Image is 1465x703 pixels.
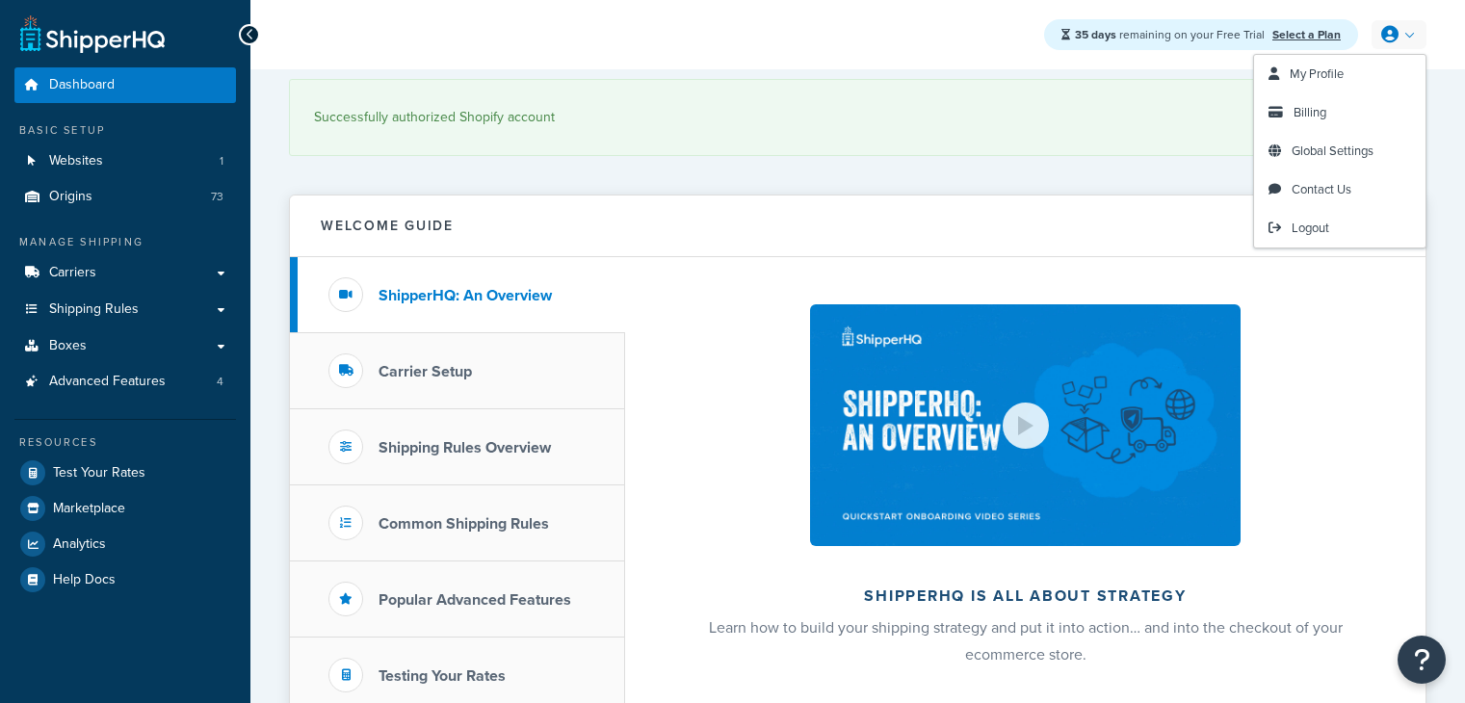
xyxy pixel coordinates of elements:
a: Carriers [14,255,236,291]
a: Dashboard [14,67,236,103]
span: My Profile [1290,65,1344,83]
span: Websites [49,153,103,169]
span: Help Docs [53,572,116,588]
h3: Common Shipping Rules [379,515,549,533]
span: Learn how to build your shipping strategy and put it into action… and into the checkout of your e... [709,616,1343,665]
a: Select a Plan [1272,26,1341,43]
a: Advanced Features4 [14,364,236,400]
a: My Profile [1254,55,1426,93]
button: Welcome Guide [290,195,1426,257]
h3: Popular Advanced Features [379,591,571,609]
span: Billing [1294,103,1326,121]
a: Boxes [14,328,236,364]
a: Origins73 [14,179,236,215]
a: Logout [1254,209,1426,247]
a: Contact Us [1254,170,1426,209]
span: Logout [1292,219,1329,237]
h2: ShipperHQ is all about strategy [676,587,1374,605]
h3: Carrier Setup [379,363,472,380]
img: ShipperHQ is all about strategy [810,304,1240,546]
a: Shipping Rules [14,292,236,327]
h2: Welcome Guide [321,219,454,233]
a: Websites1 [14,143,236,179]
a: Test Your Rates [14,456,236,490]
span: Boxes [49,338,87,354]
a: Marketplace [14,491,236,526]
span: 4 [217,374,223,390]
li: Advanced Features [14,364,236,400]
span: Advanced Features [49,374,166,390]
span: Marketplace [53,501,125,517]
div: Basic Setup [14,122,236,139]
a: Help Docs [14,562,236,597]
h3: ShipperHQ: An Overview [379,287,552,304]
span: Test Your Rates [53,465,145,482]
div: Resources [14,434,236,451]
li: Websites [14,143,236,179]
span: Dashboard [49,77,115,93]
li: Origins [14,179,236,215]
h3: Testing Your Rates [379,667,506,685]
strong: 35 days [1075,26,1116,43]
div: Successfully authorized Shopify account [314,104,1401,131]
h3: Shipping Rules Overview [379,439,551,456]
button: Open Resource Center [1398,636,1446,684]
span: Contact Us [1292,180,1351,198]
a: Global Settings [1254,132,1426,170]
div: Manage Shipping [14,234,236,250]
a: Analytics [14,527,236,561]
span: Carriers [49,265,96,281]
a: Billing [1254,93,1426,132]
span: Origins [49,189,92,205]
span: Global Settings [1292,142,1373,160]
span: 73 [211,189,223,205]
span: 1 [220,153,223,169]
span: Shipping Rules [49,301,139,318]
span: remaining on your Free Trial [1075,26,1268,43]
span: Analytics [53,536,106,553]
